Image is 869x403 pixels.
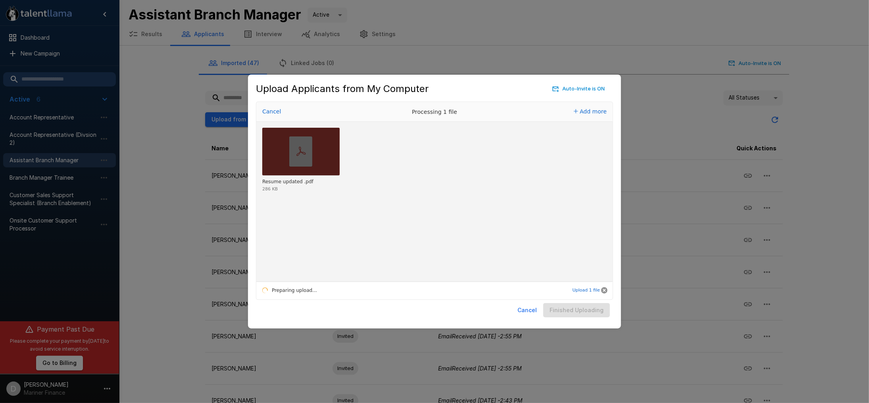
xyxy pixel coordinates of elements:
button: Cancel [260,106,283,117]
div: 286 KB [262,187,278,191]
button: Upload 1 file [573,282,600,298]
h5: Upload Applicants from My Computer [256,83,429,95]
button: Cancel [514,303,540,318]
div: Resume updated .pdf [262,179,313,185]
span: Add more [580,108,607,115]
button: Add more files [571,106,610,117]
button: Cancel [601,287,608,294]
div: Processing 1 file [375,102,494,122]
button: Auto-Invite is ON [551,83,607,95]
div: Preparing upload... [256,281,317,299]
div: Uppy Dashboard [256,102,613,300]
